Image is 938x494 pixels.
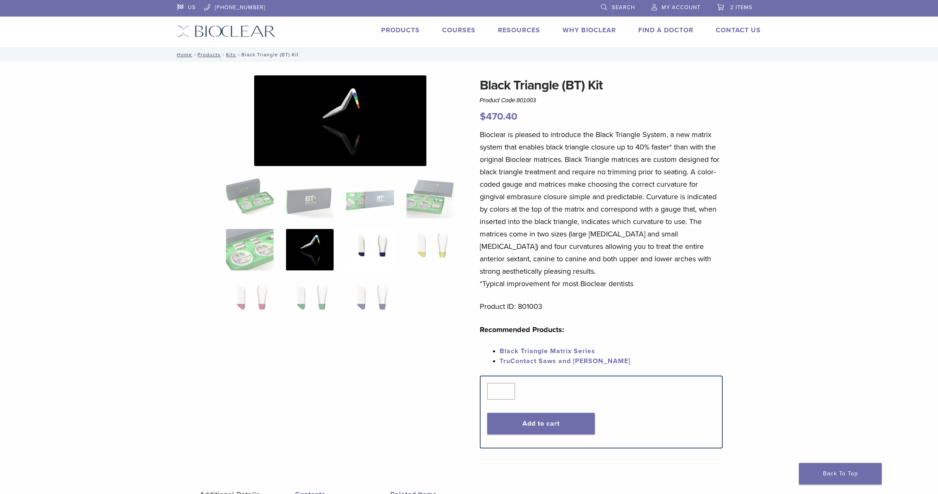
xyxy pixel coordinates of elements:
span: My Account [661,4,700,11]
img: Black Triangle (BT) Kit - Image 6 [254,75,426,166]
a: Back To Top [799,463,882,484]
a: Courses [442,26,476,34]
span: Search [612,4,635,11]
a: Products [197,52,221,58]
a: Why Bioclear [563,26,616,34]
span: $ [480,111,486,123]
span: 801003 [517,97,536,104]
img: Black Triangle (BT) Kit - Image 9 [226,281,274,323]
img: Bioclear [177,25,275,37]
img: Black Triangle (BT) Kit - Image 3 [346,177,394,218]
span: Product Code: [480,97,536,104]
a: Resources [498,26,540,34]
a: Products [381,26,420,34]
img: Black Triangle (BT) Kit - Image 11 [346,281,394,323]
span: / [221,53,226,57]
a: Find A Doctor [638,26,693,34]
span: / [192,53,197,57]
img: Black Triangle (BT) Kit - Image 10 [286,281,334,323]
img: Black Triangle (BT) Kit - Image 6 [286,229,334,270]
button: Add to cart [487,413,595,434]
p: Bioclear is pleased to introduce the Black Triangle System, a new matrix system that enables blac... [480,128,723,290]
img: Black Triangle (BT) Kit - Image 2 [286,177,334,218]
a: TruContact Saws and [PERSON_NAME] [500,357,630,365]
a: Black Triangle Matrix Series [500,347,595,355]
img: Black Triangle (BT) Kit - Image 8 [406,229,454,270]
img: Black Triangle (BT) Kit - Image 4 [406,177,454,218]
span: 2 items [730,4,753,11]
bdi: 470.40 [480,111,517,123]
img: Intro-Black-Triangle-Kit-6-Copy-e1548792917662-324x324.jpg [226,177,274,218]
nav: Black Triangle (BT) Kit [171,47,767,62]
a: Kits [226,52,236,58]
a: Contact Us [716,26,761,34]
a: Home [174,52,192,58]
strong: Recommended Products: [480,325,564,334]
span: / [236,53,241,57]
h1: Black Triangle (BT) Kit [480,75,723,95]
p: Product ID: 801003 [480,300,723,313]
img: Black Triangle (BT) Kit - Image 5 [226,229,274,270]
img: Black Triangle (BT) Kit - Image 7 [346,229,394,270]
